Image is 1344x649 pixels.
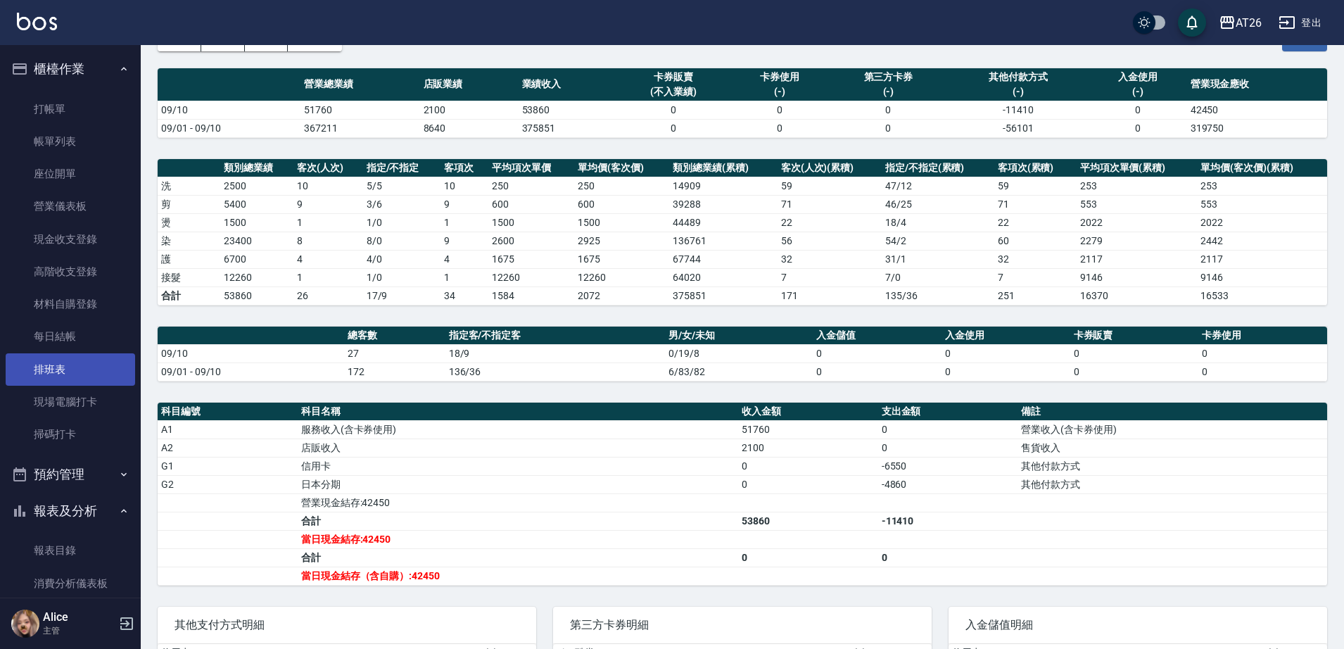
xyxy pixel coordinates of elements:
[158,475,298,493] td: G2
[293,159,363,177] th: 客次(人次)
[158,101,300,119] td: 09/10
[293,286,363,305] td: 26
[1187,101,1327,119] td: 42450
[6,534,135,567] a: 報表目錄
[1187,119,1327,137] td: 319750
[158,344,344,363] td: 09/10
[158,232,220,250] td: 染
[158,420,298,439] td: A1
[1077,250,1198,268] td: 2117
[363,268,441,286] td: 1 / 0
[6,256,135,288] a: 高階收支登錄
[175,618,519,632] span: 其他支付方式明細
[1077,268,1198,286] td: 9146
[6,386,135,418] a: 現場電腦打卡
[293,232,363,250] td: 8
[158,159,1327,305] table: a dense table
[1198,344,1327,363] td: 0
[298,403,738,421] th: 科目名稱
[158,68,1327,138] table: a dense table
[951,70,1084,84] div: 其他付款方式
[738,548,878,567] td: 0
[420,119,519,137] td: 8640
[6,353,135,386] a: 排班表
[948,101,1088,119] td: -11410
[488,195,574,213] td: 600
[1017,475,1327,493] td: 其他付款方式
[298,420,738,439] td: 服務收入(含卡券使用)
[878,439,1018,457] td: 0
[298,548,738,567] td: 合計
[738,439,878,457] td: 2100
[420,68,519,101] th: 店販業績
[220,250,293,268] td: 6700
[574,213,669,232] td: 1500
[669,195,777,213] td: 39288
[220,268,293,286] td: 12260
[738,420,878,439] td: 51760
[220,213,293,232] td: 1500
[300,101,420,119] td: 51760
[519,68,617,101] th: 業績收入
[298,439,738,457] td: 店販收入
[158,363,344,381] td: 09/01 - 09/10
[298,493,738,512] td: 營業現金結存:42450
[158,403,1327,586] table: a dense table
[882,268,994,286] td: 7 / 0
[298,457,738,475] td: 信用卡
[6,51,135,87] button: 櫃檯作業
[882,213,994,232] td: 18 / 4
[363,286,441,305] td: 17/9
[669,250,777,268] td: 67744
[293,177,363,195] td: 10
[665,327,813,345] th: 男/女/未知
[488,286,574,305] td: 1584
[1198,363,1327,381] td: 0
[158,213,220,232] td: 燙
[158,457,298,475] td: G1
[669,213,777,232] td: 44489
[778,195,882,213] td: 71
[617,119,730,137] td: 0
[882,232,994,250] td: 54 / 2
[738,475,878,493] td: 0
[882,195,994,213] td: 46 / 25
[6,93,135,125] a: 打帳單
[778,268,882,286] td: 7
[1197,213,1327,232] td: 2022
[669,268,777,286] td: 64020
[363,159,441,177] th: 指定/不指定
[298,475,738,493] td: 日本分期
[1092,84,1184,99] div: (-)
[488,250,574,268] td: 1675
[445,363,666,381] td: 136/36
[1017,420,1327,439] td: 營業收入(含卡券使用)
[363,250,441,268] td: 4 / 0
[1070,344,1199,363] td: 0
[574,286,669,305] td: 2072
[574,195,669,213] td: 600
[1197,177,1327,195] td: 253
[878,457,1018,475] td: -6550
[1017,457,1327,475] td: 其他付款方式
[942,363,1070,381] td: 0
[621,84,727,99] div: (不入業績)
[669,177,777,195] td: 14909
[738,403,878,421] th: 收入金額
[293,268,363,286] td: 1
[778,213,882,232] td: 22
[994,195,1077,213] td: 71
[738,457,878,475] td: 0
[730,101,829,119] td: 0
[1187,68,1327,101] th: 營業現金應收
[440,213,488,232] td: 1
[882,286,994,305] td: 135/36
[298,512,738,530] td: 合計
[445,327,666,345] th: 指定客/不指定客
[519,101,617,119] td: 53860
[488,159,574,177] th: 平均項次單價
[669,159,777,177] th: 類別總業績(累積)
[829,101,949,119] td: 0
[965,618,1310,632] span: 入金儲值明細
[813,344,942,363] td: 0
